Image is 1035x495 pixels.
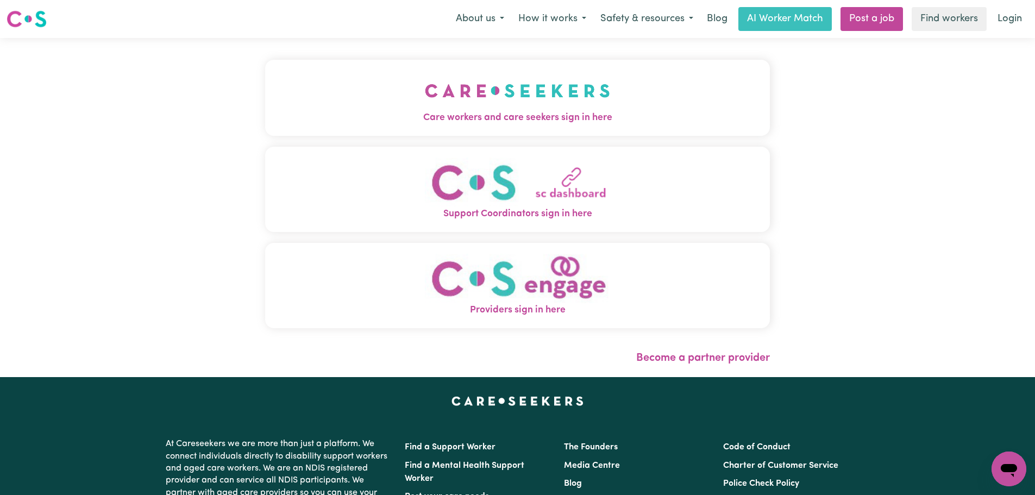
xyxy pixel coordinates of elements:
a: Find a Mental Health Support Worker [405,461,524,483]
button: Support Coordinators sign in here [265,147,770,232]
iframe: Button to launch messaging window [992,452,1026,486]
button: Safety & resources [593,8,700,30]
img: Careseekers logo [7,9,47,29]
a: Post a job [840,7,903,31]
a: Media Centre [564,461,620,470]
a: Blog [564,479,582,488]
a: Charter of Customer Service [723,461,838,470]
button: How it works [511,8,593,30]
button: About us [449,8,511,30]
span: Support Coordinators sign in here [265,207,770,221]
a: Blog [700,7,734,31]
button: Care workers and care seekers sign in here [265,60,770,136]
a: Police Check Policy [723,479,799,488]
a: Become a partner provider [636,353,770,364]
a: Careseekers logo [7,7,47,32]
a: Code of Conduct [723,443,791,452]
a: The Founders [564,443,618,452]
a: AI Worker Match [738,7,832,31]
a: Login [991,7,1028,31]
a: Find a Support Worker [405,443,495,452]
button: Providers sign in here [265,243,770,328]
span: Care workers and care seekers sign in here [265,111,770,125]
span: Providers sign in here [265,303,770,317]
a: Find workers [912,7,987,31]
a: Careseekers home page [451,397,584,405]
